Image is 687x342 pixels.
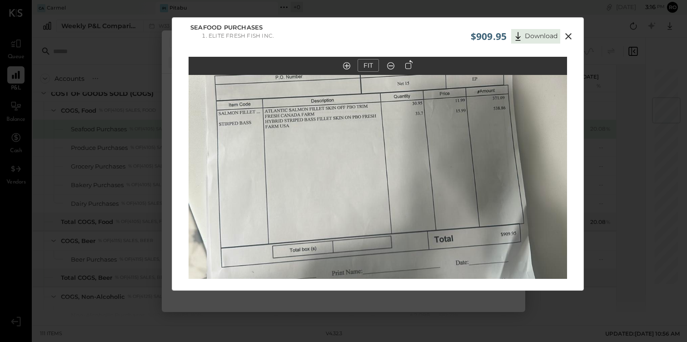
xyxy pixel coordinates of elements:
[511,29,560,44] button: Download
[209,32,274,39] li: Elite Fresh Fish Inc.
[190,23,263,32] span: Seafood Purchases
[358,59,379,72] button: FIT
[471,30,507,43] span: $909.95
